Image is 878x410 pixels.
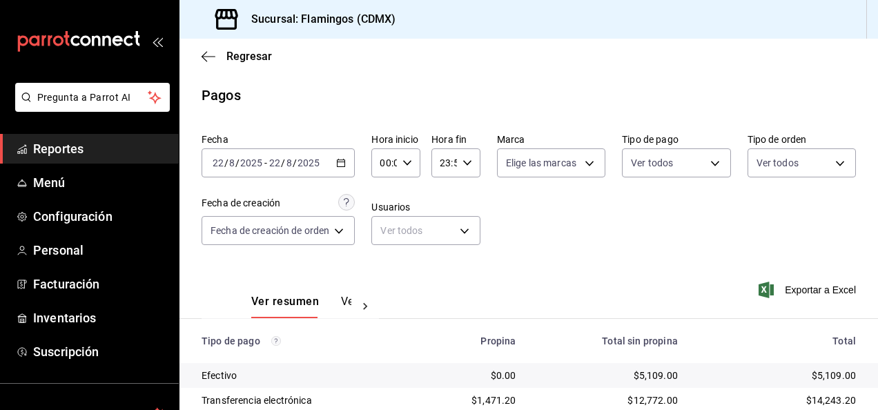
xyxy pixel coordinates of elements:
div: $5,109.00 [700,369,856,382]
a: Pregunta a Parrot AI [10,100,170,115]
button: Pregunta a Parrot AI [15,83,170,112]
div: Pestañas de navegación [251,295,351,318]
input: -- [228,157,235,168]
div: Transferencia electrónica [202,393,406,407]
font: Menú [33,175,66,190]
input: ---- [240,157,263,168]
input: -- [212,157,224,168]
span: / [235,157,240,168]
span: / [281,157,285,168]
span: Pregunta a Parrot AI [37,90,148,105]
div: $14,243.20 [700,393,856,407]
span: - [264,157,267,168]
font: Personal [33,243,84,257]
div: $5,109.00 [538,369,677,382]
label: Usuarios [371,202,480,212]
div: $12,772.00 [538,393,677,407]
span: / [293,157,297,168]
div: Total sin propina [538,335,677,346]
font: Tipo de pago [202,335,260,346]
label: Fecha [202,135,355,144]
div: Ver todos [371,216,480,245]
font: Suscripción [33,344,99,359]
label: Tipo de orden [748,135,856,144]
div: Pagos [202,85,241,106]
div: Efectivo [202,369,406,382]
label: Marca [497,135,605,144]
input: -- [269,157,281,168]
button: Exportar a Excel [761,282,856,298]
span: Fecha de creación de orden [211,224,329,237]
font: Reportes [33,141,84,156]
font: Configuración [33,209,113,224]
font: Facturación [33,277,99,291]
button: open_drawer_menu [152,36,163,47]
span: Regresar [226,50,272,63]
span: Ver todos [631,156,673,170]
span: / [224,157,228,168]
h3: Sucursal: Flamingos (CDMX) [240,11,396,28]
svg: Los pagos realizados con Pay y otras terminales son montos brutos. [271,336,281,346]
span: Elige las marcas [506,156,576,170]
font: Ver resumen [251,295,319,309]
label: Tipo de pago [622,135,730,144]
label: Hora fin [431,135,480,144]
div: $1,471.20 [428,393,516,407]
font: Exportar a Excel [785,284,856,295]
div: Total [700,335,856,346]
div: Propina [428,335,516,346]
button: Ver pagos [341,295,393,318]
div: $0.00 [428,369,516,382]
div: Fecha de creación [202,196,280,211]
label: Hora inicio [371,135,420,144]
input: -- [286,157,293,168]
span: Ver todos [757,156,799,170]
button: Regresar [202,50,272,63]
input: ---- [297,157,320,168]
font: Inventarios [33,311,96,325]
